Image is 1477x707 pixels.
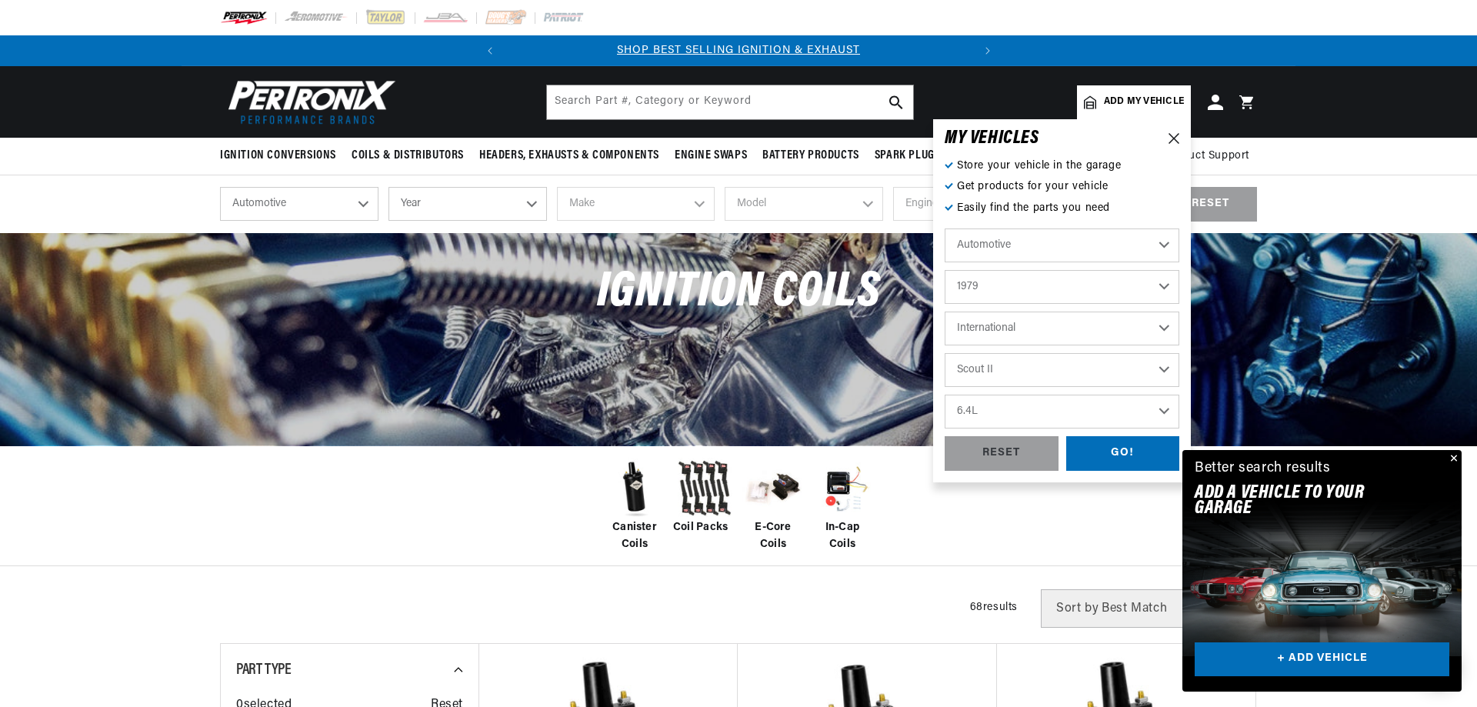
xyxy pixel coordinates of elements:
[1056,602,1099,615] span: Sort by
[1164,148,1249,165] span: Product Support
[1443,450,1462,469] button: Close
[1164,138,1257,175] summary: Product Support
[604,458,665,554] a: Canister Coils Canister Coils
[970,602,1018,613] span: 68 results
[673,458,735,519] img: Coil Packs
[762,148,859,164] span: Battery Products
[388,187,547,221] select: Year
[945,158,1179,175] p: Store your vehicle in the garage
[945,200,1179,217] p: Easily find the parts you need
[945,312,1179,345] select: Make
[812,458,873,519] img: In-Cap Coils
[220,138,344,174] summary: Ignition Conversions
[1077,85,1191,119] a: Add my vehicle
[812,519,873,554] span: In-Cap Coils
[945,131,1039,146] h6: MY VEHICLE S
[505,42,972,59] div: Announcement
[220,148,336,164] span: Ignition Conversions
[352,148,464,164] span: Coils & Distributors
[945,353,1179,387] select: Model
[867,138,976,174] summary: Spark Plug Wires
[604,458,665,519] img: Canister Coils
[617,45,860,56] a: SHOP BEST SELLING IGNITION & EXHAUST
[604,519,665,554] span: Canister Coils
[547,85,913,119] input: Search Part #, Category or Keyword
[475,35,505,66] button: Translation missing: en.sections.announcements.previous_announcement
[725,187,883,221] select: Model
[893,187,1052,221] select: Engine
[344,138,472,174] summary: Coils & Distributors
[673,519,728,536] span: Coil Packs
[742,458,804,519] img: E-Core Coils
[945,270,1179,304] select: Year
[812,458,873,554] a: In-Cap Coils In-Cap Coils
[236,662,291,678] span: Part Type
[742,519,804,554] span: E-Core Coils
[505,42,972,59] div: 1 of 2
[673,458,735,536] a: Coil Packs Coil Packs
[1195,485,1411,517] h2: Add A VEHICLE to your garage
[675,148,747,164] span: Engine Swaps
[220,75,397,128] img: Pertronix
[472,138,667,174] summary: Headers, Exhausts & Components
[1163,187,1257,222] div: RESET
[1041,589,1242,628] select: Sort by
[945,436,1059,471] div: RESET
[1104,95,1184,109] span: Add my vehicle
[479,148,659,164] span: Headers, Exhausts & Components
[1066,436,1180,471] div: GO!
[945,178,1179,195] p: Get products for your vehicle
[1195,458,1331,480] div: Better search results
[557,187,715,221] select: Make
[945,395,1179,429] select: Engine
[945,228,1179,262] select: Ride Type
[220,187,378,221] select: Ride Type
[875,148,969,164] span: Spark Plug Wires
[879,85,913,119] button: search button
[182,35,1295,66] slideshow-component: Translation missing: en.sections.announcements.announcement_bar
[972,35,1003,66] button: Translation missing: en.sections.announcements.next_announcement
[755,138,867,174] summary: Battery Products
[667,138,755,174] summary: Engine Swaps
[742,458,804,554] a: E-Core Coils E-Core Coils
[597,268,880,318] span: Ignition Coils
[1195,642,1449,677] a: + ADD VEHICLE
